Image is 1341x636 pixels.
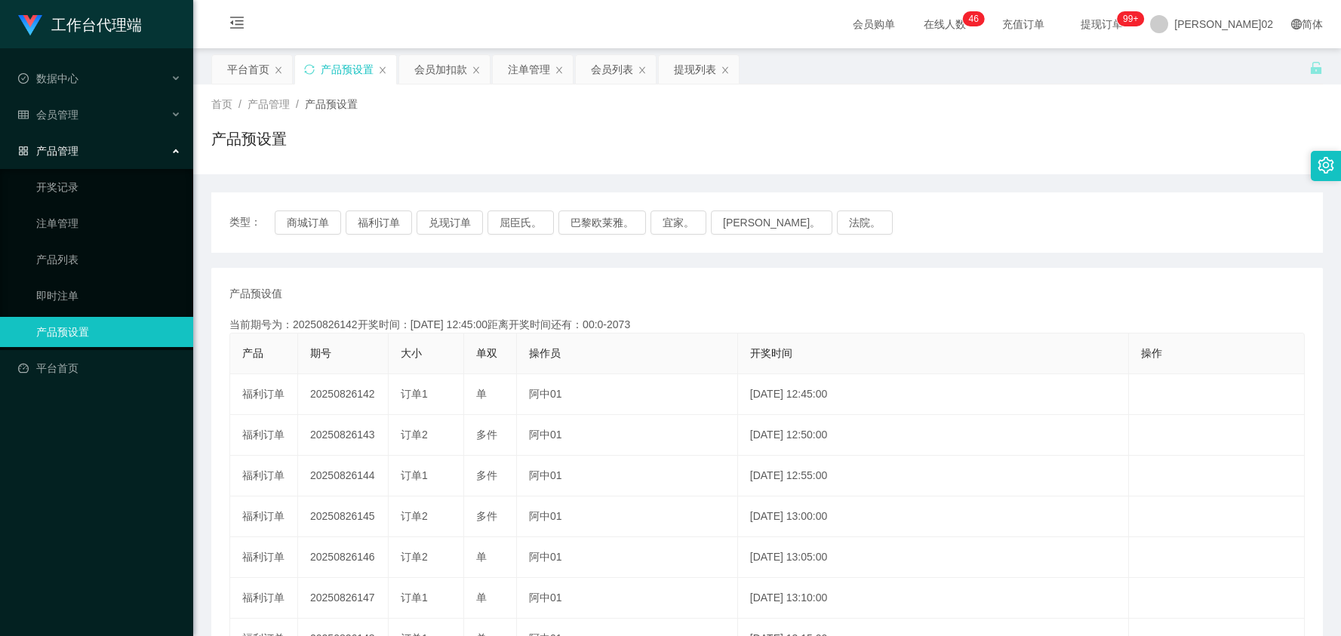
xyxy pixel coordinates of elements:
[51,1,142,49] h1: 工作台代理端
[211,1,263,49] i: 图标： menu-fold
[738,456,1129,496] td: [DATE] 12:55:00
[711,210,832,235] button: [PERSON_NAME]。
[517,456,738,496] td: 阿中01
[517,415,738,456] td: 阿中01
[738,578,1129,619] td: [DATE] 13:10:00
[963,11,985,26] sup: 46
[1309,61,1323,75] i: 图标： 解锁
[1081,18,1123,30] font: 提现订单
[18,15,42,36] img: logo.9652507e.png
[721,66,730,75] i: 图标： 关闭
[36,281,181,311] a: 即时注单
[476,591,487,604] span: 单
[517,496,738,537] td: 阿中01
[242,347,263,359] span: 产品
[298,456,389,496] td: 20250826144
[296,98,299,110] span: /
[738,537,1129,578] td: [DATE] 13:05:00
[1318,157,1334,174] i: 图标： 设置
[476,347,497,359] span: 单双
[738,496,1129,537] td: [DATE] 13:00:00
[230,578,298,619] td: 福利订单
[517,578,738,619] td: 阿中01
[487,210,554,235] button: 屈臣氏。
[417,210,483,235] button: 兑现订单
[310,347,331,359] span: 期号
[230,415,298,456] td: 福利订单
[924,18,966,30] font: 在线人数
[555,66,564,75] i: 图标： 关闭
[1291,19,1302,29] i: 图标： global
[476,510,497,522] span: 多件
[298,374,389,415] td: 20250826142
[36,244,181,275] a: 产品列表
[298,537,389,578] td: 20250826146
[401,347,422,359] span: 大小
[738,415,1129,456] td: [DATE] 12:50:00
[18,109,29,120] i: 图标： table
[476,469,497,481] span: 多件
[36,208,181,238] a: 注单管理
[36,109,78,121] font: 会员管理
[508,55,550,84] div: 注单管理
[401,469,428,481] span: 订单1
[274,66,283,75] i: 图标： 关闭
[476,551,487,563] span: 单
[36,72,78,84] font: 数据中心
[211,128,287,150] h1: 产品预设置
[401,510,428,522] span: 订单2
[401,388,428,400] span: 订单1
[674,55,716,84] div: 提现列表
[401,591,428,604] span: 订单1
[298,578,389,619] td: 20250826147
[638,66,647,75] i: 图标： 关闭
[230,537,298,578] td: 福利订单
[517,537,738,578] td: 阿中01
[275,210,341,235] button: 商城订单
[36,172,181,202] a: 开奖记录
[750,347,792,359] span: 开奖时间
[18,353,181,383] a: 图标： 仪表板平台首页
[18,146,29,156] i: 图标： AppStore-O
[346,210,412,235] button: 福利订单
[211,98,232,110] span: 首页
[476,388,487,400] span: 单
[558,210,646,235] button: 巴黎欧莱雅。
[298,415,389,456] td: 20250826143
[229,210,275,235] span: 类型：
[248,98,290,110] span: 产品管理
[591,55,633,84] div: 会员列表
[476,429,497,441] span: 多件
[305,98,358,110] span: 产品预设置
[229,286,282,302] span: 产品预设值
[230,374,298,415] td: 福利订单
[414,55,467,84] div: 会员加扣款
[321,55,374,84] div: 产品预设置
[837,210,893,235] button: 法院。
[1141,347,1162,359] span: 操作
[973,11,979,26] p: 6
[738,374,1129,415] td: [DATE] 12:45:00
[304,64,315,75] i: 图标： 同步
[230,456,298,496] td: 福利订单
[18,73,29,84] i: 图标： check-circle-o
[401,429,428,441] span: 订单2
[238,98,241,110] span: /
[1002,18,1044,30] font: 充值订单
[18,18,142,30] a: 工作台代理端
[651,210,706,235] button: 宜家。
[401,551,428,563] span: 订单2
[36,145,78,157] font: 产品管理
[472,66,481,75] i: 图标： 关闭
[969,11,974,26] p: 4
[298,496,389,537] td: 20250826145
[36,317,181,347] a: 产品预设置
[230,496,298,537] td: 福利订单
[227,55,269,84] div: 平台首页
[517,374,738,415] td: 阿中01
[1302,18,1323,30] font: 简体
[1117,11,1144,26] sup: 969
[529,347,561,359] span: 操作员
[229,317,1305,333] div: 当前期号为：20250826142开奖时间：[DATE] 12:45:00距离开奖时间还有：00:0-2073
[378,66,387,75] i: 图标： 关闭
